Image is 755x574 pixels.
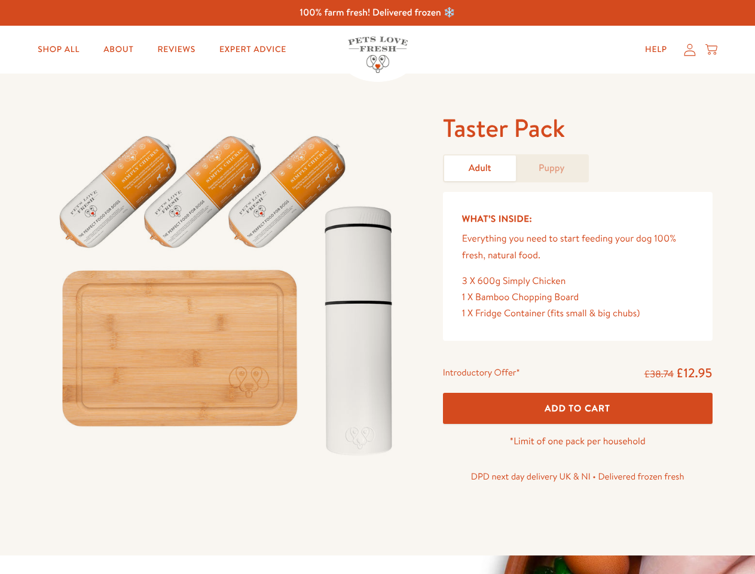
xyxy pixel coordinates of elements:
p: DPD next day delivery UK & NI • Delivered frozen fresh [443,469,713,484]
a: Reviews [148,38,204,62]
p: *Limit of one pack per household [443,433,713,450]
a: Puppy [516,155,588,181]
span: Add To Cart [545,402,610,414]
button: Add To Cart [443,393,713,425]
img: Pets Love Fresh [348,36,408,73]
span: £12.95 [676,364,713,381]
p: Everything you need to start feeding your dog 100% fresh, natural food. [462,231,693,263]
a: Help [635,38,677,62]
h1: Taster Pack [443,112,713,145]
a: Expert Advice [210,38,296,62]
div: 3 X 600g Simply Chicken [462,273,693,289]
span: 1 X Bamboo Chopping Board [462,291,579,304]
a: Shop All [28,38,89,62]
img: Taster Pack - Adult [43,112,414,468]
a: Adult [444,155,516,181]
a: About [94,38,143,62]
div: 1 X Fridge Container (fits small & big chubs) [462,306,693,322]
div: Introductory Offer* [443,365,520,383]
s: £38.74 [644,368,674,381]
h5: What’s Inside: [462,211,693,227]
